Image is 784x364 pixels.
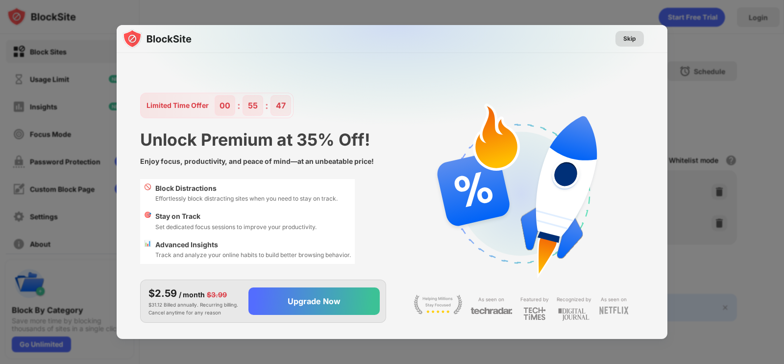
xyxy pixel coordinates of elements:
[155,222,317,232] div: Set dedicated focus sessions to improve your productivity.
[414,295,463,314] img: light-stay-focus.svg
[623,34,636,44] div: Skip
[558,307,589,323] img: light-digital-journal.svg
[148,286,241,316] div: $31.12 Billed annually. Recurring billing. Cancel anytime for any reason
[144,239,151,260] div: 📊
[155,239,351,250] div: Advanced Insights
[599,307,629,314] img: light-netflix.svg
[470,307,513,315] img: light-techradar.svg
[207,289,227,300] div: $3.99
[155,250,351,260] div: Track and analyze your online habits to build better browsing behavior.
[520,295,549,304] div: Featured by
[144,211,151,232] div: 🎯
[557,295,591,304] div: Recognized by
[122,25,673,219] img: gradient.svg
[478,295,504,304] div: As seen on
[601,295,627,304] div: As seen on
[288,296,341,306] div: Upgrade Now
[523,307,546,320] img: light-techtimes.svg
[179,289,205,300] div: / month
[148,286,177,301] div: $2.59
